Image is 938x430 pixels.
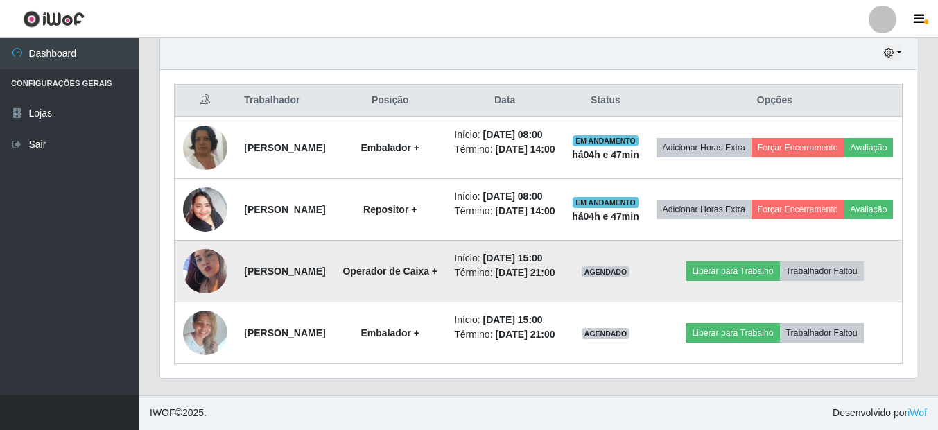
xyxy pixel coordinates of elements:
[23,10,85,28] img: CoreUI Logo
[780,323,864,343] button: Trabalhador Faltou
[244,266,325,277] strong: [PERSON_NAME]
[495,329,555,340] time: [DATE] 21:00
[244,327,325,338] strong: [PERSON_NAME]
[363,204,417,215] strong: Repositor +
[752,200,844,219] button: Forçar Encerramento
[236,85,334,117] th: Trabalhador
[564,85,648,117] th: Status
[483,252,543,264] time: [DATE] 15:00
[244,204,325,215] strong: [PERSON_NAME]
[582,266,630,277] span: AGENDADO
[686,323,779,343] button: Liberar para Trabalho
[780,261,864,281] button: Trabalhador Faltou
[844,200,893,219] button: Avaliação
[648,85,903,117] th: Opções
[582,328,630,339] span: AGENDADO
[183,303,227,362] img: 1740601468403.jpeg
[454,189,555,204] li: Início:
[342,266,437,277] strong: Operador de Caixa +
[454,327,555,342] li: Término:
[454,313,555,327] li: Início:
[907,407,927,418] a: iWof
[334,85,446,117] th: Posição
[833,406,927,420] span: Desenvolvido por
[495,267,555,278] time: [DATE] 21:00
[446,85,564,117] th: Data
[686,261,779,281] button: Liberar para Trabalho
[573,135,639,146] span: EM ANDAMENTO
[572,149,639,160] strong: há 04 h e 47 min
[495,205,555,216] time: [DATE] 14:00
[657,138,752,157] button: Adicionar Horas Extra
[483,191,543,202] time: [DATE] 08:00
[361,327,419,338] strong: Embalador +
[183,232,227,311] img: 1680732179236.jpeg
[573,197,639,208] span: EM ANDAMENTO
[454,142,555,157] li: Término:
[150,406,207,420] span: © 2025 .
[454,204,555,218] li: Término:
[657,200,752,219] button: Adicionar Horas Extra
[244,142,325,153] strong: [PERSON_NAME]
[844,138,893,157] button: Avaliação
[483,314,543,325] time: [DATE] 15:00
[183,108,227,187] img: 1676496034794.jpeg
[572,211,639,222] strong: há 04 h e 47 min
[454,266,555,280] li: Término:
[454,251,555,266] li: Início:
[752,138,844,157] button: Forçar Encerramento
[495,144,555,155] time: [DATE] 14:00
[183,180,227,239] img: 1736825019382.jpeg
[483,129,543,140] time: [DATE] 08:00
[361,142,419,153] strong: Embalador +
[454,128,555,142] li: Início:
[150,407,175,418] span: IWOF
